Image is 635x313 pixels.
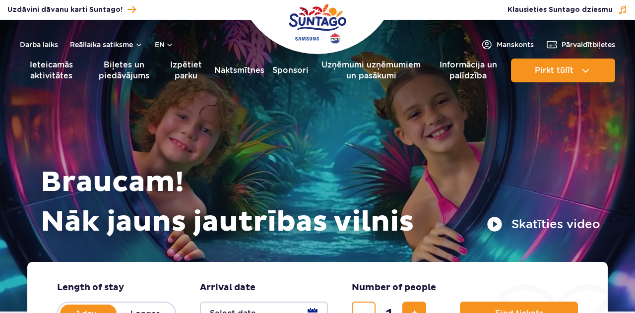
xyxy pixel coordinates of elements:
[321,60,421,80] font: Uzņēmumi uzņēmumiem un pasākumi
[166,59,206,82] a: Izpētiet parku
[352,282,436,294] span: Number of people
[592,41,615,49] font: biļetes
[562,41,592,49] font: Pārvaldīt
[214,59,264,82] a: Naktsmītnes
[434,59,503,82] a: Informācija un palīdzība
[30,60,73,80] font: Ieteicamās aktivitātes
[41,204,414,240] font: Nāk jauns jautrības vilnis
[481,39,534,51] a: Manskonts
[317,59,425,82] a: Uzņēmumi uzņēmumiem un pasākumi
[70,41,143,49] button: Reāllaika satiksme
[200,282,255,294] span: Arrival date
[70,41,133,49] font: Reāllaika satiksme
[20,40,58,50] a: Darba laiks
[497,41,514,49] font: Mans
[99,60,149,80] font: Biļetes un piedāvājums
[57,282,124,294] span: Length of stay
[155,41,165,49] font: en
[214,65,264,75] font: Naktsmītnes
[508,6,613,13] font: Klausieties Suntago dziesmu
[272,59,309,82] a: Sponsori
[546,39,615,51] a: Pārvaldītbiļetes
[7,6,123,13] font: Uzdāvini dāvanu karti Suntago!
[41,165,184,200] font: Braucam!
[20,41,58,49] font: Darba laiks
[272,65,309,75] font: Sponsori
[155,40,174,50] button: en
[7,3,136,16] a: Uzdāvini dāvanu karti Suntago!
[514,41,534,49] font: konts
[508,5,628,15] button: Klausieties Suntago dziesmu
[440,60,497,80] font: Informācija un palīdzība
[170,60,202,80] font: Izpētiet parku
[511,59,615,82] button: Pirkt tūlīt
[20,59,83,82] a: Ieteicamās aktivitātes
[91,59,158,82] a: Biļetes un piedāvājums
[487,216,600,232] button: Skatīties video
[511,217,600,231] font: Skatīties video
